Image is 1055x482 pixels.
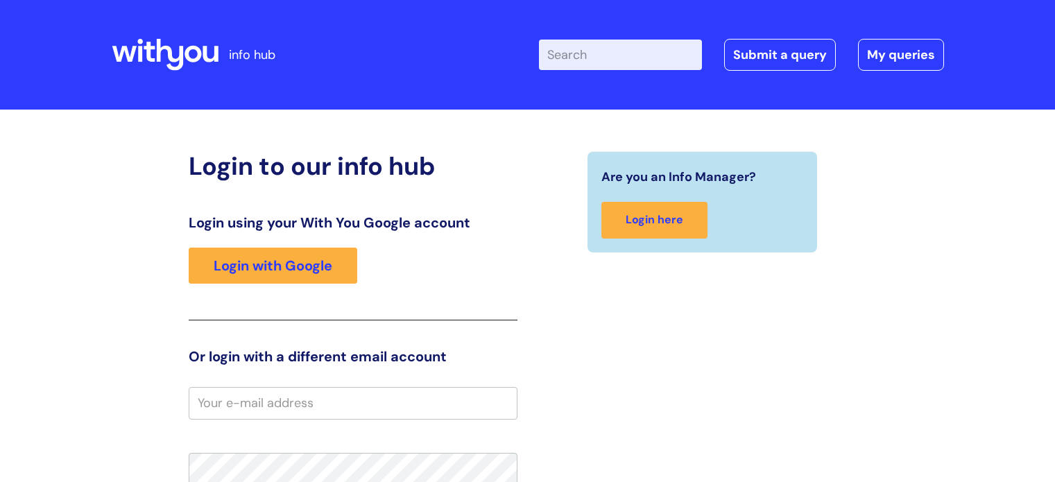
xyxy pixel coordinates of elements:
[189,151,517,181] h2: Login to our info hub
[539,40,702,70] input: Search
[189,348,517,365] h3: Or login with a different email account
[601,166,756,188] span: Are you an Info Manager?
[189,248,357,284] a: Login with Google
[189,387,517,419] input: Your e-mail address
[724,39,836,71] a: Submit a query
[189,214,517,231] h3: Login using your With You Google account
[601,202,707,239] a: Login here
[229,44,275,66] p: info hub
[858,39,944,71] a: My queries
